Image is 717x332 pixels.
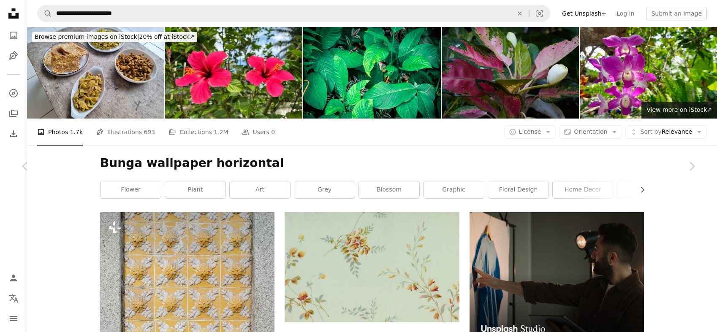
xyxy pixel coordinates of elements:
[666,126,717,207] a: Next
[285,263,459,271] a: View the photo by Museum of New Zealand Te Papa Tongarewa
[96,119,155,146] a: Illustrations 693
[646,7,707,20] button: Submit an image
[559,125,622,139] button: Orientation
[5,270,22,286] a: Log in / Sign up
[144,127,155,137] span: 693
[242,119,275,146] a: Users 0
[37,5,550,22] form: Find visuals sitewide
[574,128,607,135] span: Orientation
[580,27,717,119] img: Close up of Bunga Telang Clitoria ternatea.
[38,5,52,22] button: Search Unsplash
[557,7,611,20] a: Get Unsplash+
[553,181,613,198] a: home decor
[214,127,228,137] span: 1.2M
[504,125,556,139] button: License
[27,27,202,47] a: Browse premium images on iStock|20% off at iStock↗
[5,290,22,307] button: Language
[617,181,678,198] a: pattern
[5,85,22,102] a: Explore
[442,27,579,119] img: Red kochin leaves stock photo
[640,128,692,136] span: Relevance
[424,181,484,198] a: graphic
[635,181,644,198] button: scroll list to the right
[530,5,550,22] button: Visual search
[165,27,302,119] img: Hibuscus is Malaysia national flower where its locally known as Bunga Raya.
[625,125,707,139] button: Sort byRelevance
[5,27,22,44] a: Photos
[611,7,639,20] a: Log in
[359,181,419,198] a: blossom
[100,156,644,171] h1: Bunga wallpaper horizontal
[5,310,22,327] button: Menu
[641,102,717,119] a: View more on iStock↗
[5,105,22,122] a: Collections
[100,181,161,198] a: flower
[646,106,712,113] span: View more on iStock ↗
[285,212,459,322] img: photo-1707398255214-f368301b8fd3
[271,127,275,137] span: 0
[294,181,355,198] a: grey
[165,181,225,198] a: plant
[488,181,549,198] a: floral design
[27,27,164,119] img: Oseng Tumis Pare Or Stir-Fried Sauté Sauteed Bitter Gourd. Oseng Tumis Usus Ayam Or Stir Fry Saut...
[511,5,529,22] button: Clear
[230,181,290,198] a: art
[168,119,228,146] a: Collections 1.2M
[519,128,541,135] span: License
[303,27,440,119] img: Dieffenbachia. also called daun bahagia, bunga bahagia, dumb cane, mother-in-law's tongue
[5,47,22,64] a: Illustrations
[640,128,661,135] span: Sort by
[35,33,195,40] span: 20% off at iStock ↗
[35,33,139,40] span: Browse premium images on iStock |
